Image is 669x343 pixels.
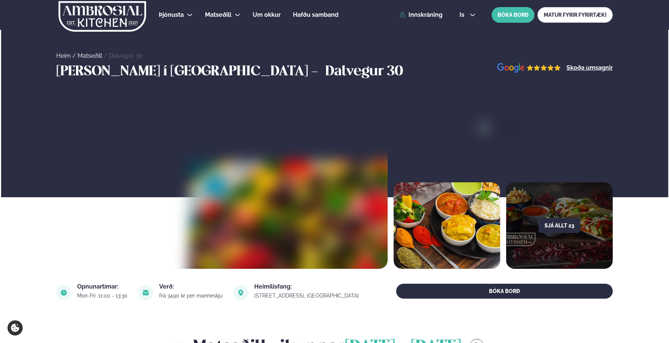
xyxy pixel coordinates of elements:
a: Hafðu samband [293,10,338,19]
div: frá 3490 kr per manneskju [159,293,224,299]
a: Um okkur [253,10,281,19]
div: Mon-Fri: 11:00 - 13:30 [77,293,129,299]
span: is [460,12,467,18]
span: Þjónusta [159,11,184,18]
div: Verð: [159,284,224,290]
div: Opnunartímar: [77,284,129,290]
a: Þjónusta [159,10,184,19]
span: / [72,52,78,59]
span: Hafðu samband [293,11,338,18]
img: image alt [394,182,500,269]
span: Matseðill [205,11,231,18]
img: image alt [56,285,71,300]
span: / [104,52,109,59]
a: Dalvegur 30 [109,52,143,59]
button: is [454,12,482,18]
a: MATUR FYRIR FYRIRTÆKI [537,7,613,23]
span: Um okkur [253,11,281,18]
a: Cookie settings [7,320,23,336]
img: image alt [138,285,153,300]
button: Sjá allt 23 [539,218,580,233]
a: Skoða umsagnir [567,65,613,71]
h3: Dalvegur 30 [325,63,403,81]
img: image alt [233,285,248,300]
a: Matseðill [78,52,102,59]
a: Innskráning [400,12,442,18]
button: BÓKA BORÐ [396,284,613,299]
img: logo [58,1,147,32]
a: Heim [56,52,71,59]
img: image alt [497,63,561,73]
a: link [254,291,361,300]
a: Matseðill [205,10,231,19]
button: BÓKA BORÐ [492,7,534,23]
h3: [PERSON_NAME] í [GEOGRAPHIC_DATA] - [56,63,322,81]
div: Heimilisfang: [254,284,361,290]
